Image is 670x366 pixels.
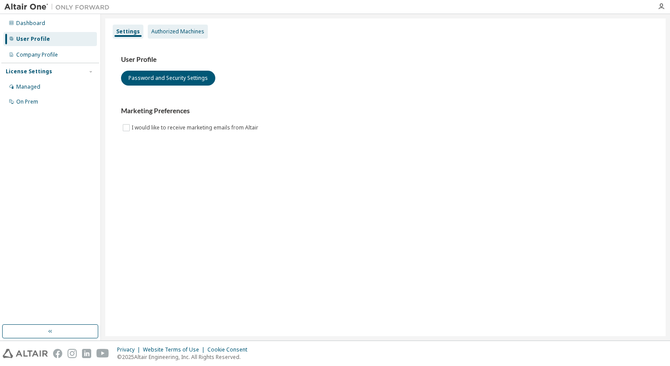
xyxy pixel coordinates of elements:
[117,346,143,353] div: Privacy
[96,349,109,358] img: youtube.svg
[16,98,38,105] div: On Prem
[121,107,650,115] h3: Marketing Preferences
[16,36,50,43] div: User Profile
[53,349,62,358] img: facebook.svg
[6,68,52,75] div: License Settings
[68,349,77,358] img: instagram.svg
[3,349,48,358] img: altair_logo.svg
[117,353,253,361] p: © 2025 Altair Engineering, Inc. All Rights Reserved.
[16,83,40,90] div: Managed
[16,51,58,58] div: Company Profile
[132,122,260,133] label: I would like to receive marketing emails from Altair
[82,349,91,358] img: linkedin.svg
[121,55,650,64] h3: User Profile
[143,346,207,353] div: Website Terms of Use
[151,28,204,35] div: Authorized Machines
[207,346,253,353] div: Cookie Consent
[16,20,45,27] div: Dashboard
[116,28,140,35] div: Settings
[4,3,114,11] img: Altair One
[121,71,215,86] button: Password and Security Settings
